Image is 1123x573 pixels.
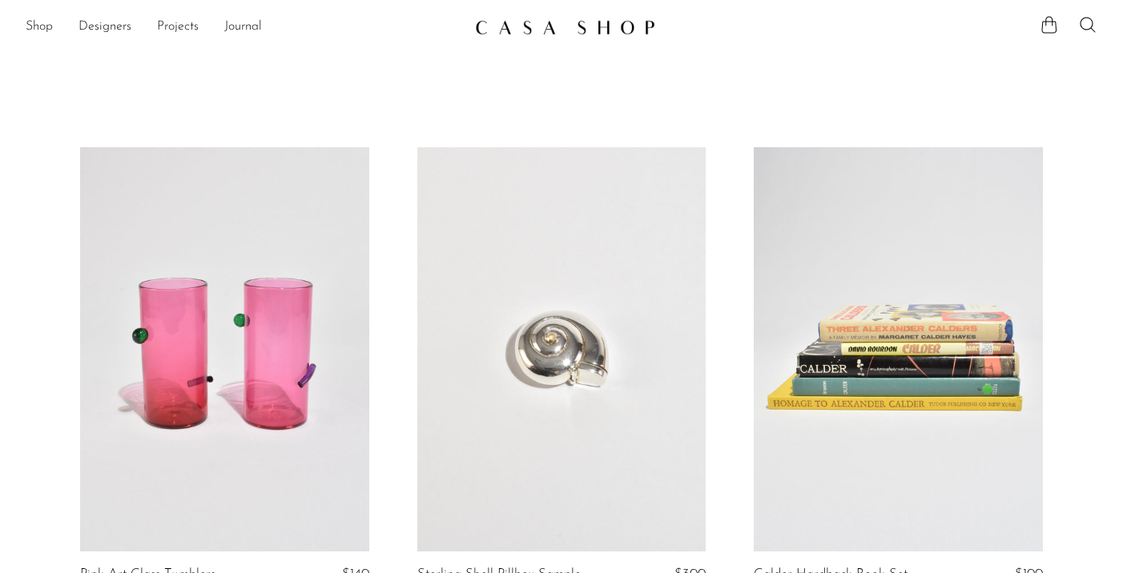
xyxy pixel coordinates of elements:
[26,14,462,41] ul: NEW HEADER MENU
[26,14,462,41] nav: Desktop navigation
[157,17,199,38] a: Projects
[224,17,262,38] a: Journal
[78,17,131,38] a: Designers
[26,17,53,38] a: Shop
